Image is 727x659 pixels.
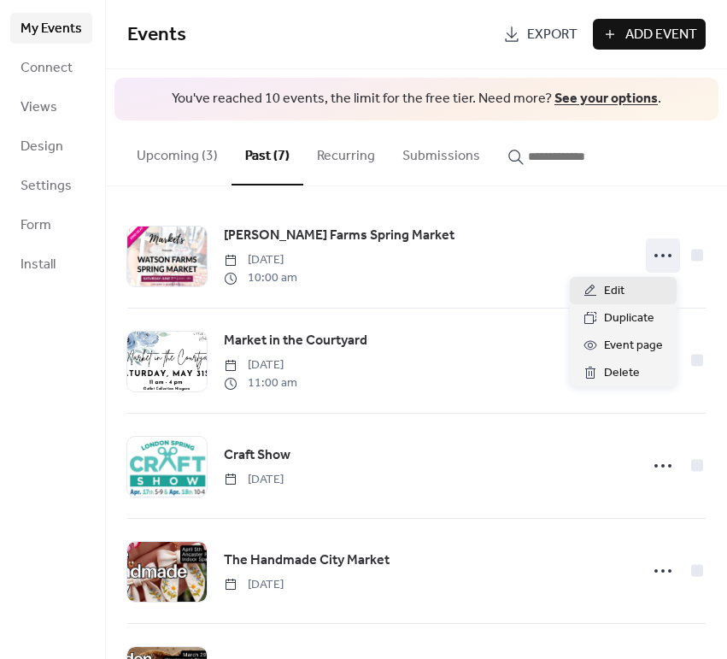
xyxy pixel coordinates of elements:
span: Delete [604,363,640,384]
span: Duplicate [604,309,654,329]
span: [DATE] [224,471,284,489]
span: [DATE] [224,576,284,594]
a: My Events [10,13,92,44]
a: Craft Show [224,444,290,467]
span: Export [527,25,577,45]
span: [PERSON_NAME] Farms Spring Market [224,226,454,246]
span: Views [21,97,57,118]
a: See your options [554,85,658,112]
span: 10:00 am [224,269,297,287]
span: The Handmade City Market [224,550,390,571]
a: Market in the Courtyard [224,330,367,352]
span: Connect [21,58,73,79]
span: Events [127,16,186,54]
a: Form [10,209,92,240]
span: [DATE] [224,356,297,374]
span: 11:00 am [224,374,297,392]
span: You've reached 10 events, the limit for the free tier. Need more? . [132,90,701,109]
span: Edit [604,281,624,302]
button: Submissions [389,121,494,184]
span: Craft Show [224,445,290,466]
a: Connect [10,52,92,83]
button: Upcoming (3) [123,121,232,184]
span: Market in the Courtyard [224,331,367,351]
span: Form [21,215,51,236]
a: Views [10,91,92,122]
span: My Events [21,19,82,39]
span: Design [21,137,63,157]
a: Install [10,249,92,279]
span: Install [21,255,56,275]
a: Export [495,19,586,50]
button: Recurring [303,121,389,184]
a: The Handmade City Market [224,550,390,572]
a: [PERSON_NAME] Farms Spring Market [224,225,454,247]
span: Event page [604,336,663,356]
span: [DATE] [224,251,297,269]
span: Settings [21,176,72,197]
button: Past (7) [232,121,303,185]
a: Settings [10,170,92,201]
a: Design [10,131,92,162]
